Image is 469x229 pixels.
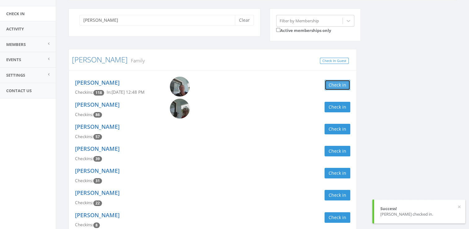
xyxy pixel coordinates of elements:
[6,72,25,78] span: Settings
[93,112,102,118] span: Checkin count
[6,42,26,47] span: Members
[93,156,102,162] span: Checkin count
[380,206,459,212] div: Success!
[93,200,102,206] span: Checkin count
[75,79,120,86] a: [PERSON_NAME]
[79,15,240,25] input: Search a name to check in
[325,212,350,223] button: Check in
[75,222,93,227] span: Checkins:
[276,27,331,34] label: Active memberships only
[75,167,120,174] a: [PERSON_NAME]
[93,222,100,228] span: Checkin count
[107,89,144,95] span: In: [DATE] 12:48 PM
[170,77,190,97] img: Carissa_Butler.png
[6,88,32,93] span: Contact Us
[93,90,104,96] span: Checkin count
[75,89,93,95] span: Checkins:
[325,146,350,156] button: Check in
[72,54,128,65] a: [PERSON_NAME]
[75,211,120,219] a: [PERSON_NAME]
[320,58,349,64] a: Check In Guest
[75,123,120,130] a: [PERSON_NAME]
[325,190,350,200] button: Check in
[325,80,350,90] button: Check in
[75,156,93,161] span: Checkins:
[325,124,350,134] button: Check in
[280,18,319,24] div: Filter by Membership
[276,28,280,32] input: Active memberships only
[75,189,120,196] a: [PERSON_NAME]
[128,57,145,64] small: Family
[75,178,93,183] span: Checkins:
[325,168,350,178] button: Check in
[325,102,350,112] button: Check in
[75,134,93,139] span: Checkins:
[75,200,93,205] span: Checkins:
[235,15,254,25] button: Clear
[6,57,21,62] span: Events
[458,204,461,210] button: ×
[93,178,102,184] span: Checkin count
[170,99,190,119] img: Rylan_Butler.png
[93,134,102,140] span: Checkin count
[75,101,120,108] a: [PERSON_NAME]
[75,145,120,152] a: [PERSON_NAME]
[75,112,93,117] span: Checkins:
[380,211,459,217] div: [PERSON_NAME] checked in.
